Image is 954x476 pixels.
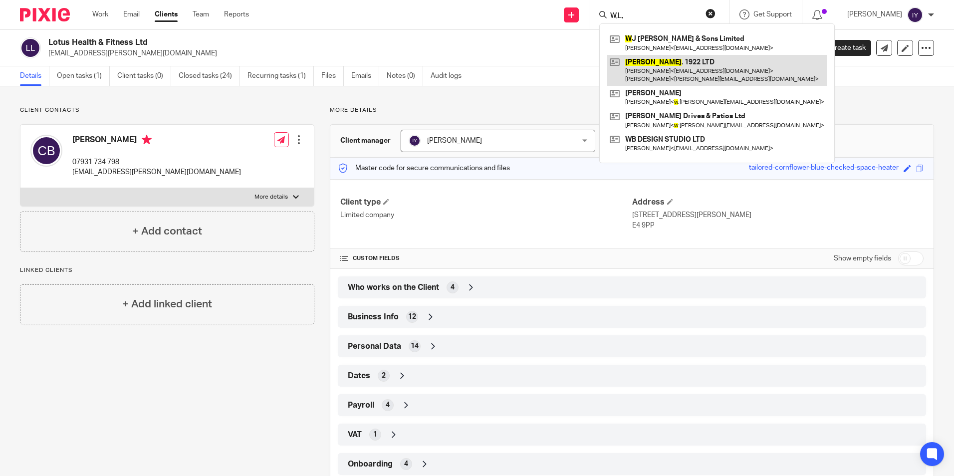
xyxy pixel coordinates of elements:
a: Emails [351,66,379,86]
i: Primary [142,135,152,145]
span: 4 [451,282,455,292]
a: Notes (0) [387,66,423,86]
h4: Client type [340,197,632,208]
a: Client tasks (0) [117,66,171,86]
a: Closed tasks (24) [179,66,240,86]
a: Email [123,9,140,19]
h4: Address [632,197,924,208]
h2: Lotus Health & Fitness Ltd [48,37,648,48]
span: Payroll [348,400,374,411]
h4: + Add contact [132,224,202,239]
span: 14 [411,341,419,351]
img: svg%3E [409,135,421,147]
a: Files [321,66,344,86]
p: Client contacts [20,106,314,114]
p: More details [330,106,934,114]
p: Master code for secure communications and files [338,163,510,173]
a: Create task [813,40,871,56]
button: Clear [706,8,715,18]
a: Details [20,66,49,86]
span: VAT [348,430,362,440]
span: Dates [348,371,370,381]
img: svg%3E [907,7,923,23]
span: 2 [382,371,386,381]
p: Linked clients [20,266,314,274]
h4: [PERSON_NAME] [72,135,241,147]
span: 1 [373,430,377,440]
p: E4 9PP [632,221,924,231]
p: [PERSON_NAME] [847,9,902,19]
img: Pixie [20,8,70,21]
p: [STREET_ADDRESS][PERSON_NAME] [632,210,924,220]
span: 12 [408,312,416,322]
a: Clients [155,9,178,19]
span: Get Support [753,11,792,18]
a: Reports [224,9,249,19]
span: Who works on the Client [348,282,439,293]
p: Limited company [340,210,632,220]
p: [EMAIL_ADDRESS][PERSON_NAME][DOMAIN_NAME] [72,167,241,177]
input: Search [609,12,699,21]
span: Business Info [348,312,399,322]
a: Team [193,9,209,19]
span: Personal Data [348,341,401,352]
span: 4 [386,400,390,410]
label: Show empty fields [834,253,891,263]
p: [EMAIL_ADDRESS][PERSON_NAME][DOMAIN_NAME] [48,48,798,58]
a: Recurring tasks (1) [247,66,314,86]
img: svg%3E [20,37,41,58]
p: 07931 734 798 [72,157,241,167]
p: More details [254,193,288,201]
span: Onboarding [348,459,393,470]
img: svg%3E [30,135,62,167]
h4: CUSTOM FIELDS [340,254,632,262]
div: tailored-cornflower-blue-checked-space-heater [749,163,899,174]
h4: + Add linked client [122,296,212,312]
a: Open tasks (1) [57,66,110,86]
h3: Client manager [340,136,391,146]
span: [PERSON_NAME] [427,137,482,144]
span: 4 [404,459,408,469]
a: Audit logs [431,66,469,86]
a: Work [92,9,108,19]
